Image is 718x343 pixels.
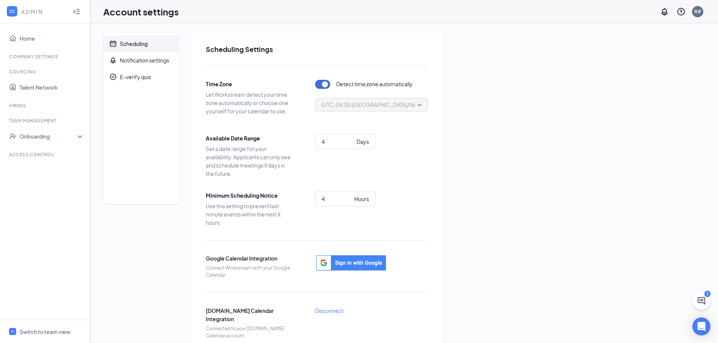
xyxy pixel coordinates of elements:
[354,195,369,203] div: Hours
[660,7,669,16] svg: Notifications
[9,133,17,140] svg: UserCheck
[120,56,169,64] div: Notification settings
[694,8,701,15] div: R#
[357,137,369,146] div: Days
[9,102,83,109] div: Hiring
[103,5,179,18] h1: Account settings
[109,56,117,64] svg: Bell
[20,31,84,46] a: Home
[315,306,343,315] a: Disconnect
[20,80,84,95] a: Talent Network
[321,99,471,110] span: (UTC-04:00) [GEOGRAPHIC_DATA]/New_York - Eastern Time
[206,44,428,54] h2: Scheduling Settings
[206,202,292,227] span: Use this setting to prevent last minute events within the next X hours.
[206,265,292,279] span: Connect Workstream with your Google Calendar.
[206,134,292,142] span: Available Date Range
[677,7,686,16] svg: QuestionInfo
[109,73,117,81] svg: CheckmarkCircle
[206,325,292,340] span: Connected to your [DOMAIN_NAME] Calendar account.
[9,151,83,158] div: Access control
[206,145,292,178] span: Set a date range for your availability. Applicants can only see and schedule meetings X days in t...
[206,254,292,262] span: Google Calendar Integration
[103,69,179,85] a: CheckmarkCircleE-verify quiz
[336,80,413,89] span: Detect time zone automatically
[103,35,179,52] a: CalendarScheduling
[10,329,15,334] svg: WorkstreamLogo
[692,317,710,335] div: Open Intercom Messenger
[206,306,292,323] span: [DOMAIN_NAME] Calendar Integration
[692,292,710,310] button: ChatActive
[697,296,706,305] svg: ChatActive
[704,291,710,297] div: 3
[20,328,70,335] div: Switch to team view
[109,40,117,47] svg: Calendar
[103,52,179,69] a: BellNotification settings
[73,8,80,15] svg: Collapse
[21,8,66,15] div: ADMIN
[206,80,292,88] span: Time Zone
[120,73,151,81] div: E-verify quiz
[206,191,292,200] span: Minimum Scheduling Notice
[9,53,83,60] div: Company Settings
[120,40,148,47] div: Scheduling
[9,117,83,124] div: Team Management
[8,8,16,15] svg: WorkstreamLogo
[20,133,78,140] div: Onboarding
[206,90,292,115] span: Let Workstream detect your time zone automatically or choose one yourself for your calendar to use.
[9,69,83,75] div: Sourcing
